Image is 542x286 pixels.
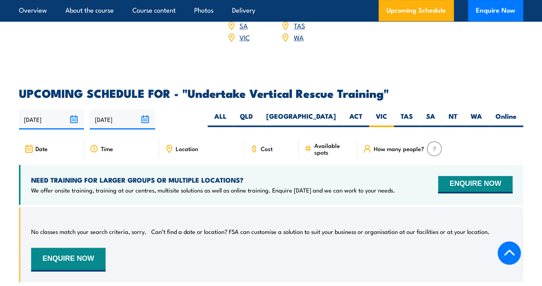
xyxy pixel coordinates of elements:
[260,112,343,127] label: [GEOGRAPHIC_DATA]
[464,112,489,127] label: WA
[394,112,419,127] label: TAS
[261,145,273,152] span: Cost
[101,145,113,152] span: Time
[438,176,512,193] button: ENQUIRE NOW
[31,176,395,184] h4: NEED TRAINING FOR LARGER GROUPS OR MULTIPLE LOCATIONS?
[419,112,442,127] label: SA
[31,228,147,236] p: No classes match your search criteria, sorry.
[369,112,394,127] label: VIC
[176,145,198,152] span: Location
[343,112,369,127] label: ACT
[90,109,155,129] input: To date
[239,32,250,42] a: VIC
[233,112,260,127] label: QLD
[31,186,395,194] p: We offer onsite training, training at our centres, multisite solutions as well as online training...
[239,21,248,30] a: SA
[35,145,48,152] span: Date
[293,21,305,30] a: TAS
[19,109,84,129] input: From date
[19,88,523,98] h2: UPCOMING SCHEDULE FOR - "Undertake Vertical Rescue Training"
[151,228,490,236] p: Can’t find a date or location? FSA can customise a solution to suit your business or organisation...
[208,112,233,127] label: ALL
[442,112,464,127] label: NT
[489,112,523,127] label: Online
[314,142,352,155] span: Available spots
[31,248,106,271] button: ENQUIRE NOW
[374,145,424,152] span: How many people?
[293,32,303,42] a: WA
